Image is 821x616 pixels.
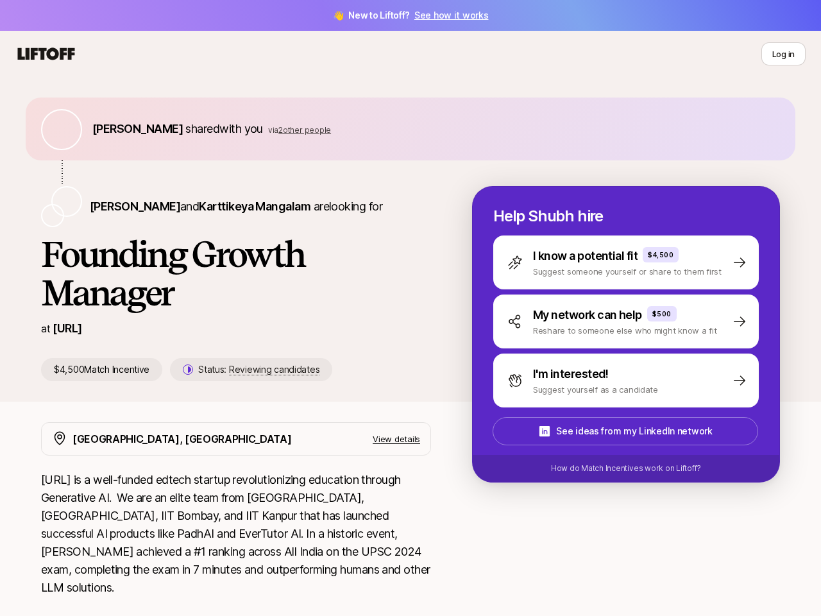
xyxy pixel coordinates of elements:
p: Help Shubh hire [493,207,759,225]
button: See ideas from my LinkedIn network [493,417,758,445]
a: [URL] [53,321,81,335]
p: $4,500 [648,250,673,260]
span: and [180,200,310,213]
p: [GEOGRAPHIC_DATA], [GEOGRAPHIC_DATA] [72,431,291,447]
a: See how it works [414,10,489,21]
p: shared [92,120,331,138]
span: 2 other people [278,125,331,135]
p: I know a potential fit [533,247,638,265]
p: $4,500 Match Incentive [41,358,162,381]
p: Suggest someone yourself or share to them first [533,265,722,278]
span: Karttikeya Mangalam [199,200,310,213]
span: [PERSON_NAME] [90,200,180,213]
p: See ideas from my LinkedIn network [556,424,712,439]
span: with you [219,122,263,135]
p: at [41,320,50,337]
span: 👋 New to Liftoff? [333,8,489,23]
p: are looking for [90,198,382,216]
h1: Founding Growth Manager [41,235,431,312]
p: Reshare to someone else who might know a fit [533,324,717,337]
p: [URL] is a well-funded edtech startup revolutionizing education through Generative AI. We are an ... [41,471,431,597]
p: View details [373,432,420,445]
p: I'm interested! [533,365,609,383]
span: via [268,125,278,135]
p: Status: [198,362,319,377]
span: Reviewing candidates [229,364,319,375]
span: [PERSON_NAME] [92,122,183,135]
p: Suggest yourself as a candidate [533,383,658,396]
p: How do Match Incentives work on Liftoff? [551,463,701,474]
p: $500 [652,309,672,319]
p: My network can help [533,306,642,324]
button: Log in [761,42,806,65]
